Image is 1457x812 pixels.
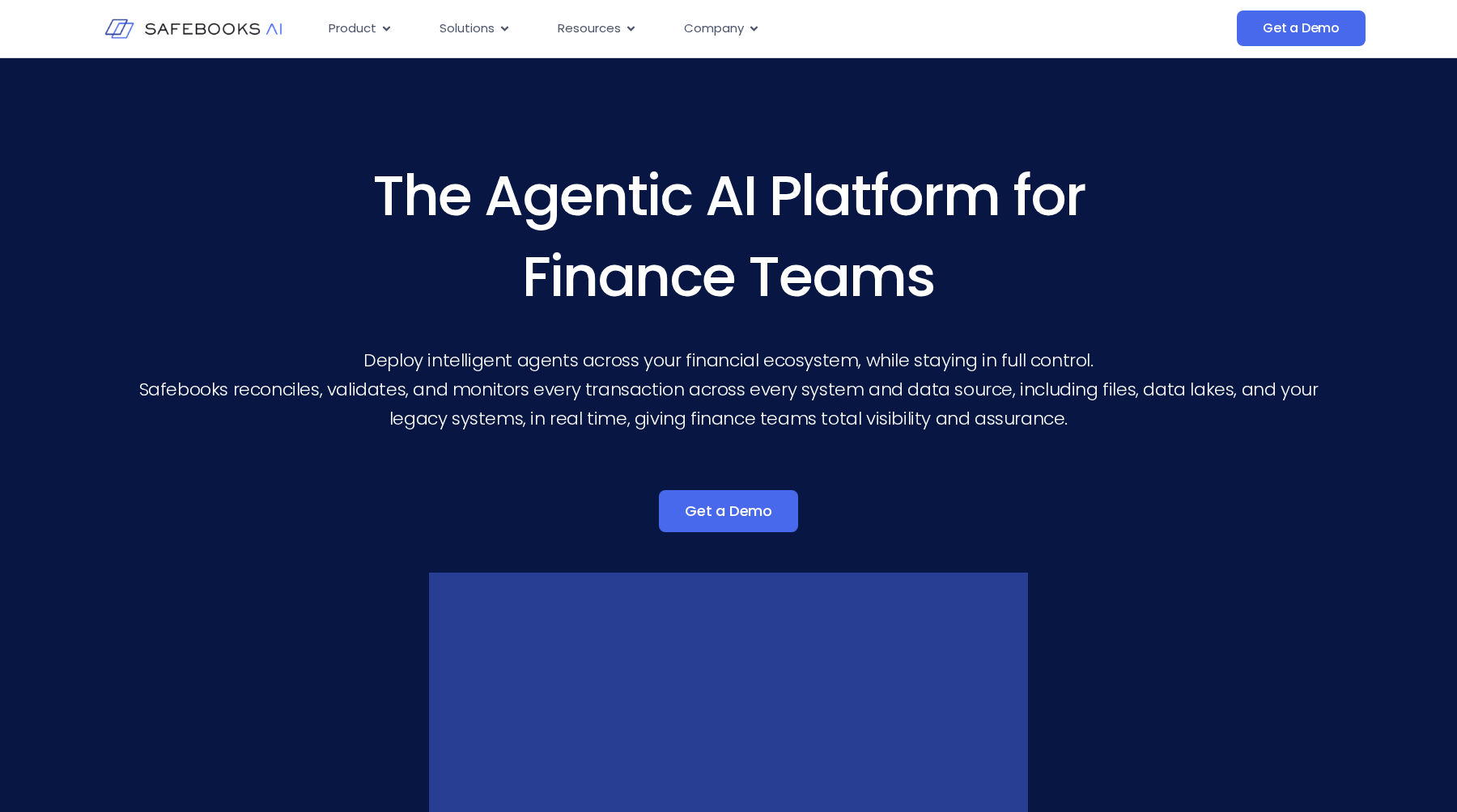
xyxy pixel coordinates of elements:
[684,19,744,38] span: Company
[558,19,621,38] span: Resources
[130,346,1327,433] p: Deploy intelligent agents across your financial ecosystem, while staying in full control. Safeboo...
[130,155,1327,317] h3: The Agentic AI Platform for Finance Teams
[1263,20,1340,36] span: Get a Demo
[440,19,495,38] span: Solutions
[685,503,772,519] span: Get a Demo
[316,13,1075,44] nav: Menu
[1237,11,1366,46] a: Get a Demo
[316,13,1075,44] div: Menu Toggle
[329,19,376,38] span: Product
[659,490,798,532] a: Get a Demo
